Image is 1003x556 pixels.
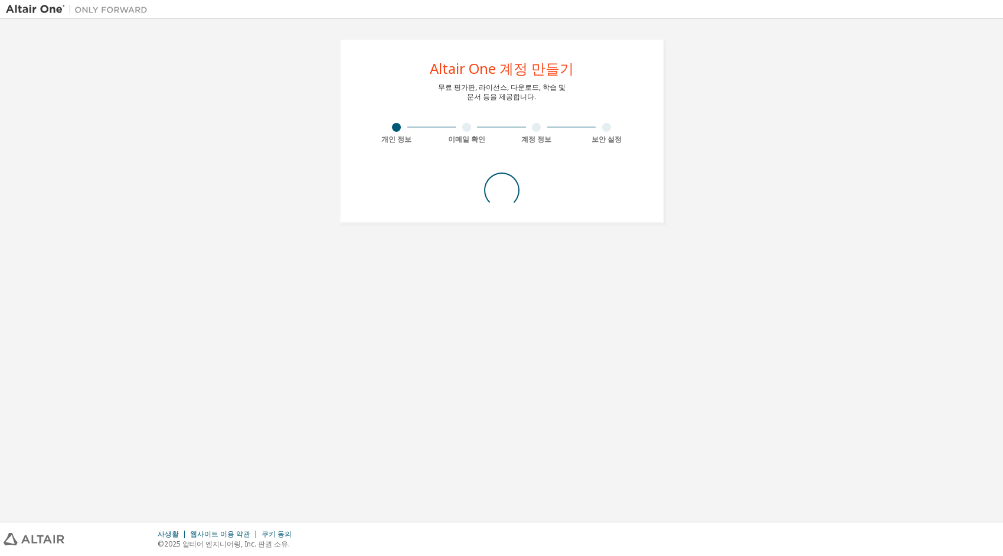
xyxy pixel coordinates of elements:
img: Altair One [6,4,153,15]
div: Altair One 계정 만들기 [430,61,574,76]
p: © [158,539,299,549]
div: 사생활 [158,529,190,539]
div: 개인 정보 [362,135,432,144]
div: 계정 정보 [502,135,572,144]
div: 이메일 확인 [432,135,502,144]
div: 무료 평가판, 라이선스, 다운로드, 학습 및 문서 등을 제공합니다. [438,83,566,102]
font: 2025 알테어 엔지니어링, Inc. 판권 소유. [164,539,290,549]
img: altair_logo.svg [4,533,64,545]
div: 보안 설정 [571,135,642,144]
div: 쿠키 동의 [262,529,299,539]
div: 웹사이트 이용 약관 [190,529,262,539]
